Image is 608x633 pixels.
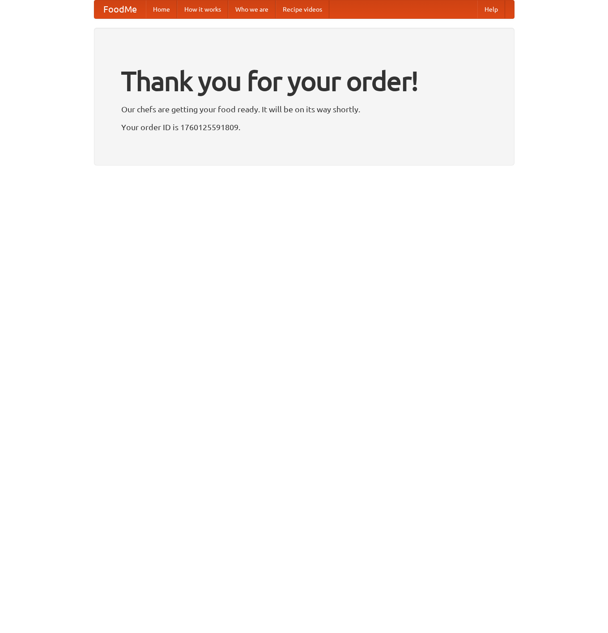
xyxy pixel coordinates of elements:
a: FoodMe [94,0,146,18]
a: Help [477,0,505,18]
a: Home [146,0,177,18]
p: Our chefs are getting your food ready. It will be on its way shortly. [121,102,487,116]
a: Recipe videos [276,0,329,18]
p: Your order ID is 1760125591809. [121,120,487,134]
a: How it works [177,0,228,18]
a: Who we are [228,0,276,18]
h1: Thank you for your order! [121,59,487,102]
